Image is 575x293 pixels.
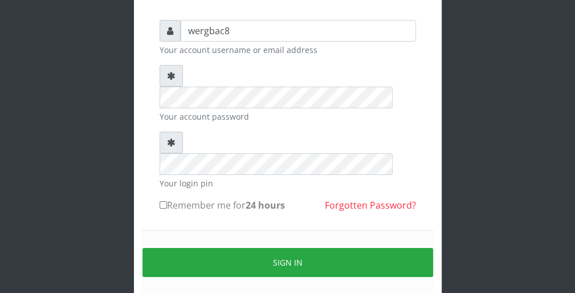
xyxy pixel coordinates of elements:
[160,198,285,212] label: Remember me for
[160,111,416,123] small: Your account password
[142,248,433,277] button: Sign in
[160,177,416,189] small: Your login pin
[160,44,416,56] small: Your account username or email address
[181,20,416,42] input: Username or email address
[325,199,416,211] a: Forgotten Password?
[246,199,285,211] b: 24 hours
[160,201,167,209] input: Remember me for24 hours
